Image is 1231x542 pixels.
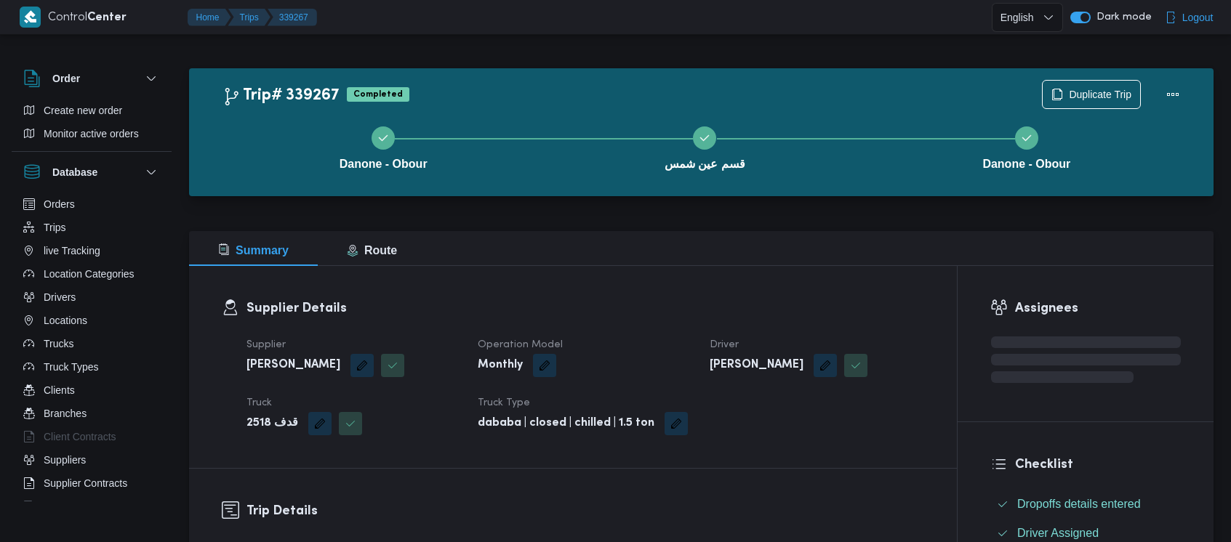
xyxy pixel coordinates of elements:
[17,355,166,379] button: Truck Types
[347,87,409,102] span: Completed
[17,425,166,448] button: Client Contracts
[44,335,73,352] span: Trucks
[17,332,166,355] button: Trucks
[12,99,172,151] div: Order
[222,109,544,185] button: Danone - Obour
[44,102,122,119] span: Create new order
[1017,498,1141,510] span: Dropoffs details entered
[246,415,298,432] b: 2518 قدف
[17,286,166,309] button: Drivers
[188,9,231,26] button: Home
[1069,86,1131,103] span: Duplicate Trip
[17,262,166,286] button: Location Categories
[478,340,563,349] span: Operation Model
[17,495,166,518] button: Devices
[1021,132,1032,144] svg: Step 3 is complete
[44,428,116,445] span: Client Contracts
[1158,80,1187,109] button: Actions
[665,155,745,173] span: قسم عين شمس
[1017,527,1099,539] span: Driver Assigned
[353,90,403,99] b: Completed
[23,70,160,87] button: Order
[52,70,80,87] h3: Order
[44,451,86,469] span: Suppliers
[17,122,166,145] button: Monitor active orders
[710,340,739,349] span: Driver
[710,357,803,374] b: [PERSON_NAME]
[699,132,710,144] svg: Step 2 is complete
[20,7,41,28] img: X8yXhbKr1z7QwAAAABJRU5ErkJggg==
[228,9,270,26] button: Trips
[268,9,317,26] button: 339267
[44,405,87,422] span: Branches
[23,163,160,181] button: Database
[377,132,389,144] svg: Step 1 is complete
[17,216,166,239] button: Trips
[17,193,166,216] button: Orders
[44,358,98,376] span: Truck Types
[246,340,286,349] span: Supplier
[246,501,924,521] h3: Trip Details
[246,299,924,318] h3: Supplier Details
[246,398,272,408] span: Truck
[17,402,166,425] button: Branches
[44,381,75,399] span: Clients
[347,244,397,256] span: Route
[1017,525,1099,542] span: Driver Assigned
[478,357,523,374] b: Monthly
[44,312,87,329] span: Locations
[44,498,80,515] span: Devices
[17,309,166,332] button: Locations
[44,288,76,306] span: Drivers
[44,219,66,236] span: Trips
[44,474,127,492] span: Supplier Contracts
[1182,9,1214,26] span: Logout
[222,86,340,105] h2: Trip# 339267
[17,379,166,402] button: Clients
[1015,299,1181,318] h3: Assignees
[17,448,166,472] button: Suppliers
[1091,12,1152,23] span: Dark mode
[1042,80,1141,109] button: Duplicate Trip
[1159,3,1219,32] button: Logout
[991,493,1181,516] button: Dropoffs details entered
[1015,455,1181,474] h3: Checklist
[44,242,100,259] span: live Tracking
[544,109,865,185] button: قسم عين شمس
[218,244,289,256] span: Summary
[246,357,340,374] b: [PERSON_NAME]
[87,12,127,23] b: Center
[340,155,428,173] span: Danone - Obour
[478,398,530,408] span: Truck Type
[12,193,172,507] div: Database
[52,163,97,181] h3: Database
[1017,496,1141,513] span: Dropoffs details entered
[44,265,135,283] span: Location Categories
[17,239,166,262] button: live Tracking
[44,125,139,142] span: Monitor active orders
[982,155,1070,173] span: Danone - Obour
[17,99,166,122] button: Create new order
[17,472,166,495] button: Supplier Contracts
[866,109,1187,185] button: Danone - Obour
[44,195,75,213] span: Orders
[478,415,654,432] b: dababa | closed | chilled | 1.5 ton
